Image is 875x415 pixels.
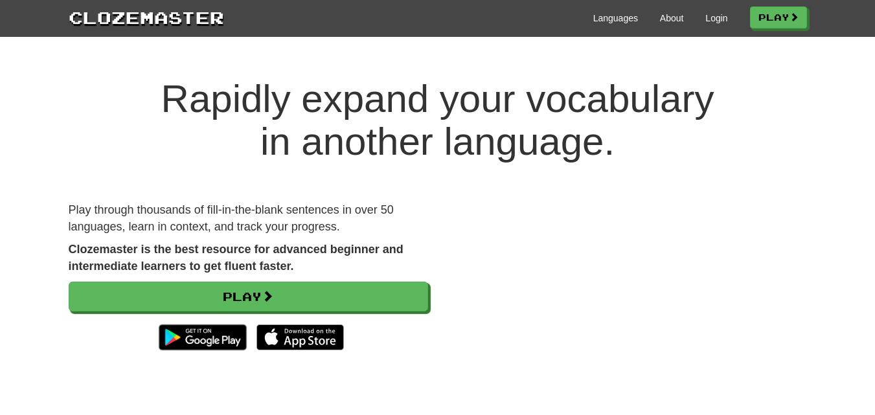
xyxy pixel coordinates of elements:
a: Play [750,6,807,28]
a: Languages [593,12,638,25]
strong: Clozemaster is the best resource for advanced beginner and intermediate learners to get fluent fa... [69,243,403,273]
a: Play [69,282,428,311]
img: Download_on_the_App_Store_Badge_US-UK_135x40-25178aeef6eb6b83b96f5f2d004eda3bffbb37122de64afbaef7... [256,324,344,350]
p: Play through thousands of fill-in-the-blank sentences in over 50 languages, learn in context, and... [69,202,428,235]
a: About [660,12,684,25]
a: Clozemaster [69,5,224,29]
a: Login [705,12,727,25]
img: Get it on Google Play [152,318,253,357]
